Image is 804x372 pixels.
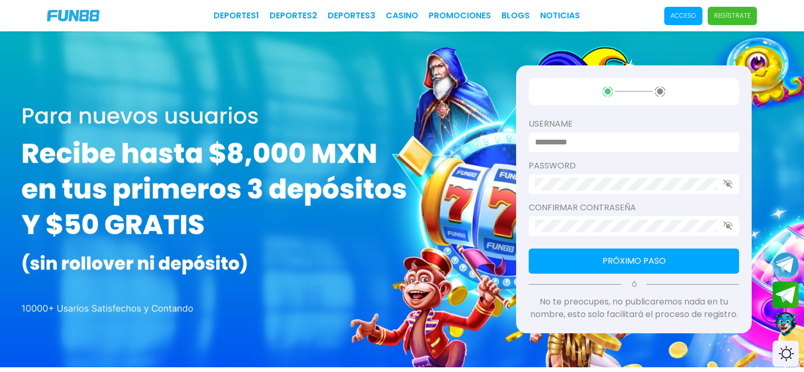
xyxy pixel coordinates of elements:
[429,9,491,22] a: Promociones
[47,10,99,21] img: Company Logo
[671,11,696,20] p: Acceso
[773,311,799,338] button: Contact customer service
[529,201,739,214] label: Confirmar contraseña
[773,281,799,309] button: Join telegram
[529,160,739,172] label: password
[270,9,317,22] a: Deportes2
[540,9,580,22] a: NOTICIAS
[714,11,751,20] p: Regístrate
[773,252,799,279] button: Join telegram channel
[501,9,530,22] a: BLOGS
[529,296,739,321] p: No te preocupes, no publicaremos nada en tu nombre, esto solo facilitará el proceso de registro.
[529,249,739,274] button: Próximo paso
[214,9,259,22] a: Deportes1
[529,118,739,130] label: username
[773,341,799,367] div: Switch theme
[328,9,375,22] a: Deportes3
[386,9,418,22] a: CASINO
[529,280,739,289] p: Ó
